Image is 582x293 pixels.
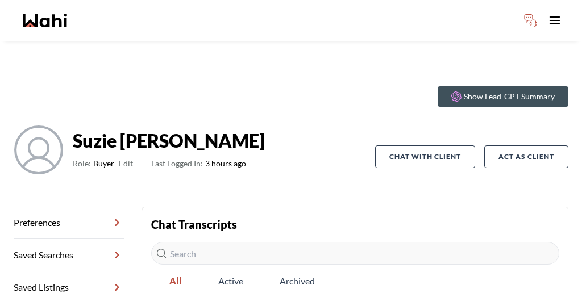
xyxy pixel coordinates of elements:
[73,129,265,152] strong: Suzie [PERSON_NAME]
[119,157,133,170] button: Edit
[151,217,237,231] strong: Chat Transcripts
[14,207,124,239] a: Preferences
[151,242,559,265] input: Search
[438,86,568,107] button: Show Lead-GPT Summary
[151,269,200,293] span: All
[375,145,475,168] button: Chat with client
[464,91,555,102] p: Show Lead-GPT Summary
[73,157,91,170] span: Role:
[484,145,568,168] button: Act as Client
[200,269,261,293] span: Active
[151,158,203,168] span: Last Logged In:
[261,269,333,293] span: Archived
[543,9,566,32] button: Toggle open navigation menu
[14,239,124,271] a: Saved Searches
[93,157,114,170] span: Buyer
[151,157,246,170] span: 3 hours ago
[23,14,67,27] a: Wahi homepage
